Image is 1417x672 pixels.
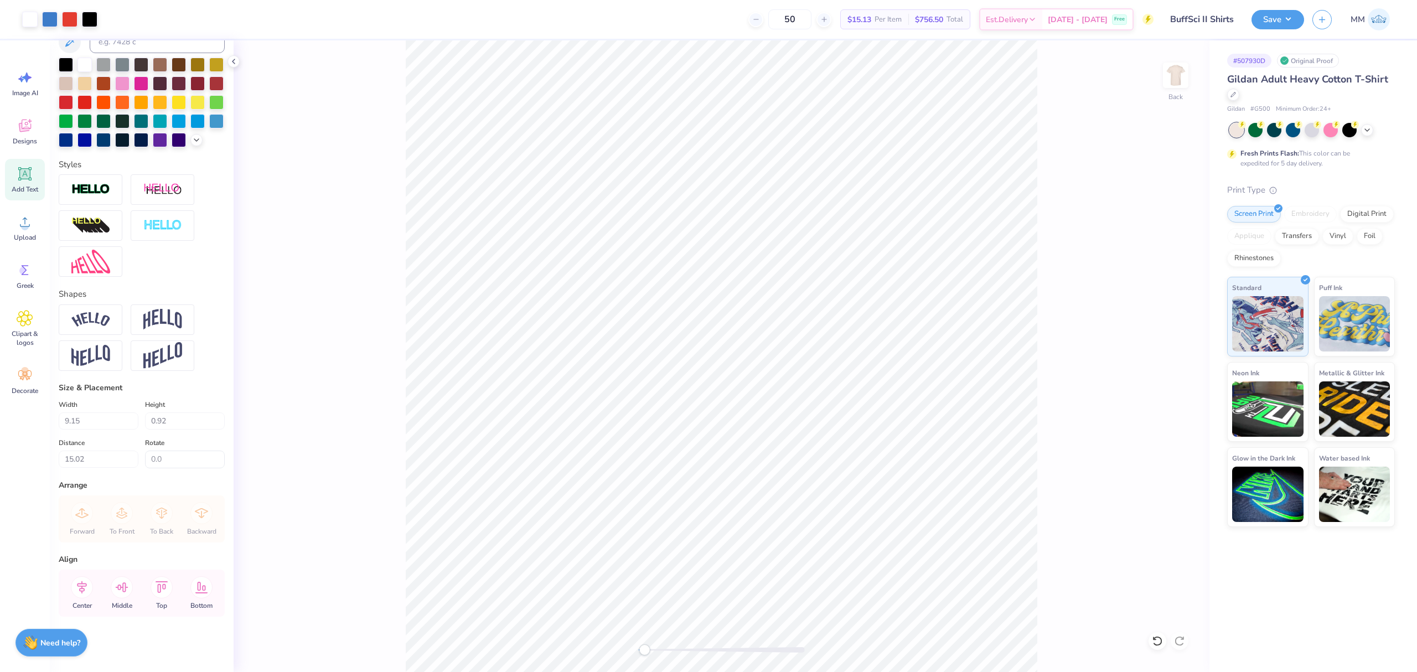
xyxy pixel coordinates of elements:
[143,309,182,330] img: Arch
[1319,282,1342,293] span: Puff Ink
[1227,73,1388,86] span: Gildan Adult Heavy Cotton T-Shirt
[1114,15,1125,23] span: Free
[1351,13,1365,26] span: MM
[1357,228,1383,245] div: Foil
[1319,467,1390,522] img: Water based Ink
[875,14,902,25] span: Per Item
[7,329,43,347] span: Clipart & logos
[1284,206,1337,223] div: Embroidery
[12,386,38,395] span: Decorate
[59,436,85,449] label: Distance
[1277,54,1339,68] div: Original Proof
[1275,228,1319,245] div: Transfers
[90,31,225,53] input: e.g. 7428 c
[143,219,182,232] img: Negative Space
[12,89,38,97] span: Image AI
[915,14,943,25] span: $756.50
[1048,14,1108,25] span: [DATE] - [DATE]
[1251,10,1304,29] button: Save
[639,644,650,655] div: Accessibility label
[40,638,80,648] strong: Need help?
[1276,105,1331,114] span: Minimum Order: 24 +
[71,345,110,366] img: Flag
[768,9,811,29] input: – –
[1232,381,1304,437] img: Neon Ink
[1240,149,1299,158] strong: Fresh Prints Flash:
[1319,452,1370,464] span: Water based Ink
[1227,206,1281,223] div: Screen Print
[156,601,167,610] span: Top
[1162,8,1243,30] input: Untitled Design
[71,217,110,235] img: 3D Illusion
[73,601,92,610] span: Center
[1322,228,1353,245] div: Vinyl
[1227,105,1245,114] span: Gildan
[1240,148,1377,168] div: This color can be expedited for 5 day delivery.
[1250,105,1270,114] span: # G500
[1232,367,1259,379] span: Neon Ink
[1232,296,1304,351] img: Standard
[59,554,225,565] div: Align
[143,183,182,197] img: Shadow
[1232,467,1304,522] img: Glow in the Dark Ink
[1319,296,1390,351] img: Puff Ink
[112,601,132,610] span: Middle
[59,288,86,301] label: Shapes
[12,185,38,194] span: Add Text
[143,342,182,369] img: Rise
[71,250,110,273] img: Free Distort
[13,137,37,146] span: Designs
[947,14,963,25] span: Total
[59,158,81,171] label: Styles
[1340,206,1394,223] div: Digital Print
[145,398,165,411] label: Height
[1319,381,1390,437] img: Metallic & Glitter Ink
[1168,92,1183,102] div: Back
[190,601,213,610] span: Bottom
[59,479,225,491] div: Arrange
[1227,228,1271,245] div: Applique
[1346,8,1395,30] a: MM
[71,183,110,196] img: Stroke
[59,398,77,411] label: Width
[1319,367,1384,379] span: Metallic & Glitter Ink
[1227,184,1395,197] div: Print Type
[1232,282,1261,293] span: Standard
[1368,8,1390,30] img: Mariah Myssa Salurio
[145,436,164,449] label: Rotate
[986,14,1028,25] span: Est. Delivery
[59,382,225,394] div: Size & Placement
[1227,250,1281,267] div: Rhinestones
[1165,64,1187,86] img: Back
[17,281,34,290] span: Greek
[1227,54,1271,68] div: # 507930D
[14,233,36,242] span: Upload
[847,14,871,25] span: $15.13
[71,312,110,327] img: Arc
[1232,452,1295,464] span: Glow in the Dark Ink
